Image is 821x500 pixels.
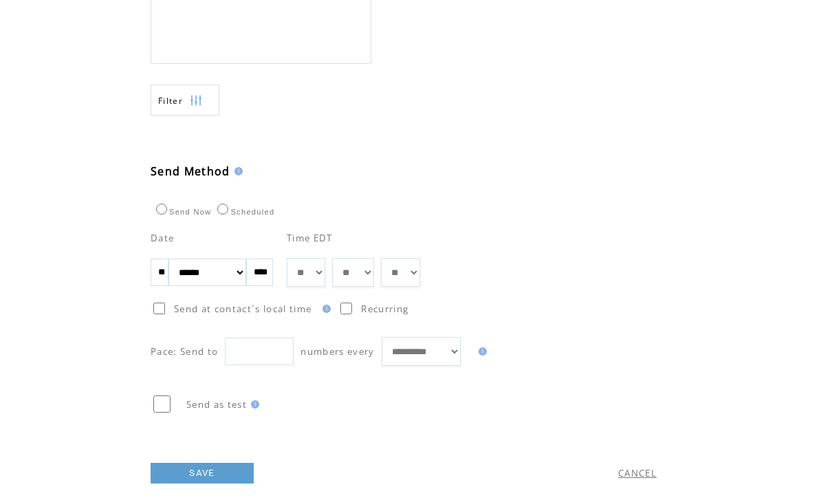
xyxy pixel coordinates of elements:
img: filters.png [190,85,202,116]
input: Scheduled [217,204,228,215]
span: Send Method [151,164,230,179]
input: Send Now [156,204,167,215]
span: Time EDT [287,232,333,244]
label: Send Now [153,208,211,216]
img: help.gif [474,347,487,356]
span: Pace: Send to [151,345,218,358]
img: help.gif [318,305,331,313]
span: Date [151,232,174,244]
span: Send as test [186,398,247,411]
img: help.gif [230,167,243,175]
span: Recurring [361,303,408,315]
a: CANCEL [618,467,657,479]
label: Scheduled [214,208,274,216]
span: numbers every [300,345,374,358]
img: help.gif [247,400,259,409]
a: SAVE [151,463,254,483]
a: Filter [151,85,219,116]
span: Show filters [158,95,183,107]
span: Send at contact`s local time [174,303,311,315]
